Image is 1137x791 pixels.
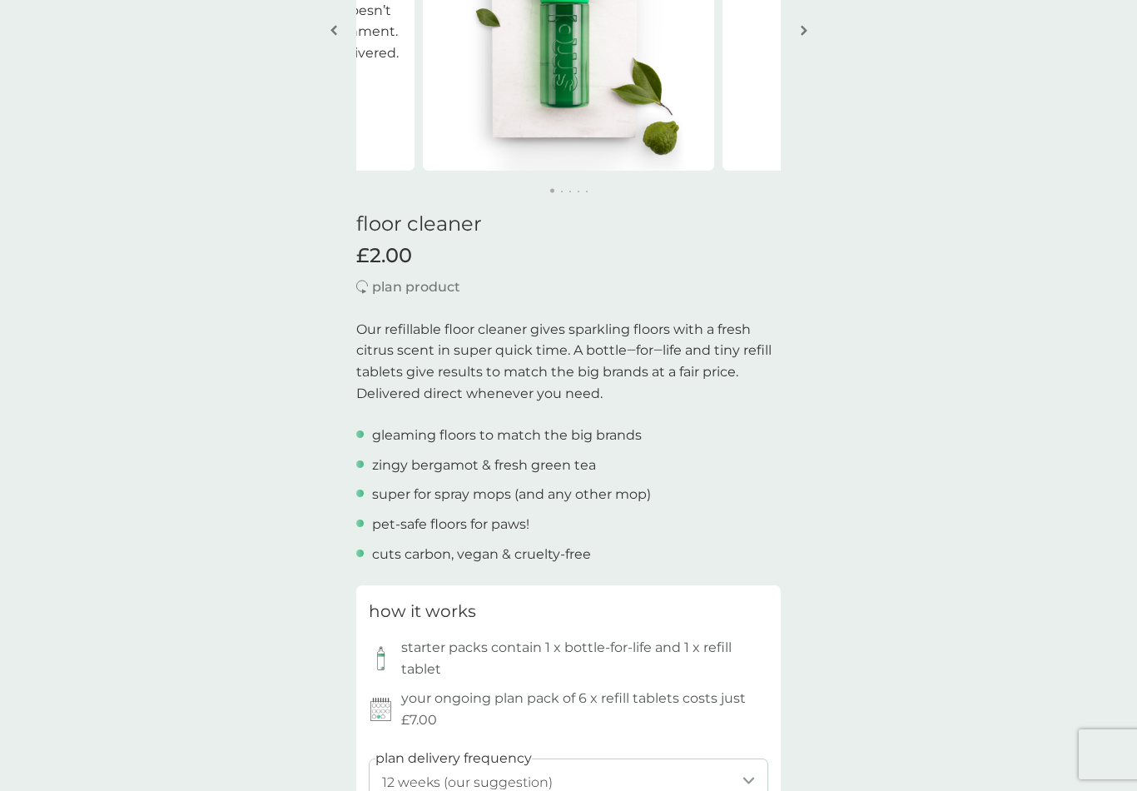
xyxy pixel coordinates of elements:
label: plan delivery frequency [375,748,532,769]
img: right-arrow.svg [801,24,807,37]
p: pet-safe floors for paws! [372,514,529,535]
span: £2.00 [356,244,412,268]
p: gleaming floors to match the big brands [372,425,642,446]
p: super for spray mops (and any other mop) [372,484,651,505]
p: Our refillable floor cleaner gives sparkling floors with a fresh citrus scent in super quick time... [356,319,781,404]
img: left-arrow.svg [330,24,337,37]
p: starter packs contain 1 x bottle-for-life and 1 x refill tablet [401,637,768,679]
p: your ongoing plan pack of 6 x refill tablets costs just £7.00 [401,688,768,730]
h3: how it works [369,598,476,624]
h1: floor cleaner [356,212,781,236]
p: cuts carbon, vegan & cruelty-free [372,544,591,565]
p: plan product [372,276,460,298]
p: zingy bergamot & fresh green tea [372,455,596,476]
